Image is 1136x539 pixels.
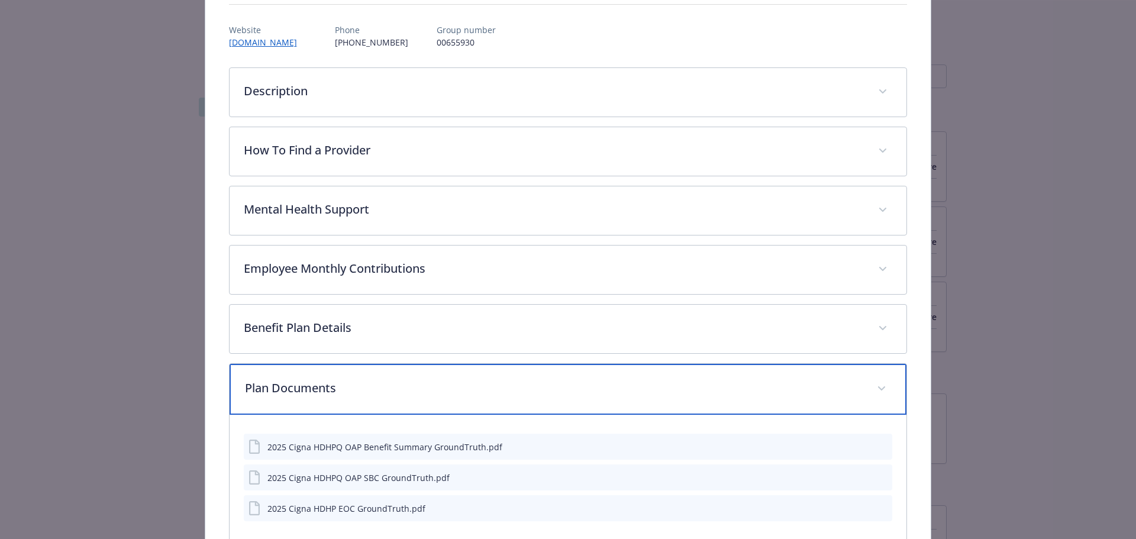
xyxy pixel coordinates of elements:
[267,502,425,515] div: 2025 Cigna HDHP EOC GroundTruth.pdf
[229,24,306,36] p: Website
[230,68,907,117] div: Description
[230,364,907,415] div: Plan Documents
[244,82,864,100] p: Description
[877,472,887,484] button: preview file
[230,305,907,353] div: Benefit Plan Details
[230,127,907,176] div: How To Find a Provider
[230,246,907,294] div: Employee Monthly Contributions
[335,24,408,36] p: Phone
[244,319,864,337] p: Benefit Plan Details
[858,472,867,484] button: download file
[437,36,496,49] p: 00655930
[877,502,887,515] button: preview file
[267,441,502,453] div: 2025 Cigna HDHPQ OAP Benefit Summary GroundTruth.pdf
[244,201,864,218] p: Mental Health Support
[244,260,864,277] p: Employee Monthly Contributions
[229,37,306,48] a: [DOMAIN_NAME]
[244,141,864,159] p: How To Find a Provider
[267,472,450,484] div: 2025 Cigna HDHPQ OAP SBC GroundTruth.pdf
[858,441,867,453] button: download file
[230,186,907,235] div: Mental Health Support
[877,441,887,453] button: preview file
[858,502,867,515] button: download file
[335,36,408,49] p: [PHONE_NUMBER]
[245,379,863,397] p: Plan Documents
[437,24,496,36] p: Group number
